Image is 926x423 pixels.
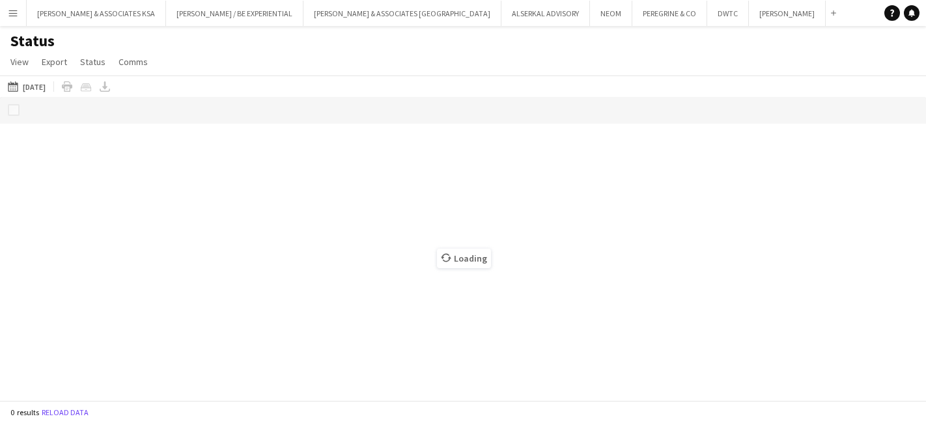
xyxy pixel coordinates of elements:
[632,1,707,26] button: PEREGRINE & CO
[749,1,826,26] button: [PERSON_NAME]
[303,1,501,26] button: [PERSON_NAME] & ASSOCIATES [GEOGRAPHIC_DATA]
[36,53,72,70] a: Export
[27,1,166,26] button: [PERSON_NAME] & ASSOCIATES KSA
[42,56,67,68] span: Export
[707,1,749,26] button: DWTC
[5,53,34,70] a: View
[166,1,303,26] button: [PERSON_NAME] / BE EXPERIENTIAL
[501,1,590,26] button: ALSERKAL ADVISORY
[5,79,48,94] button: [DATE]
[80,56,105,68] span: Status
[119,56,148,68] span: Comms
[10,56,29,68] span: View
[590,1,632,26] button: NEOM
[437,249,491,268] span: Loading
[75,53,111,70] a: Status
[39,405,91,420] button: Reload data
[113,53,153,70] a: Comms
